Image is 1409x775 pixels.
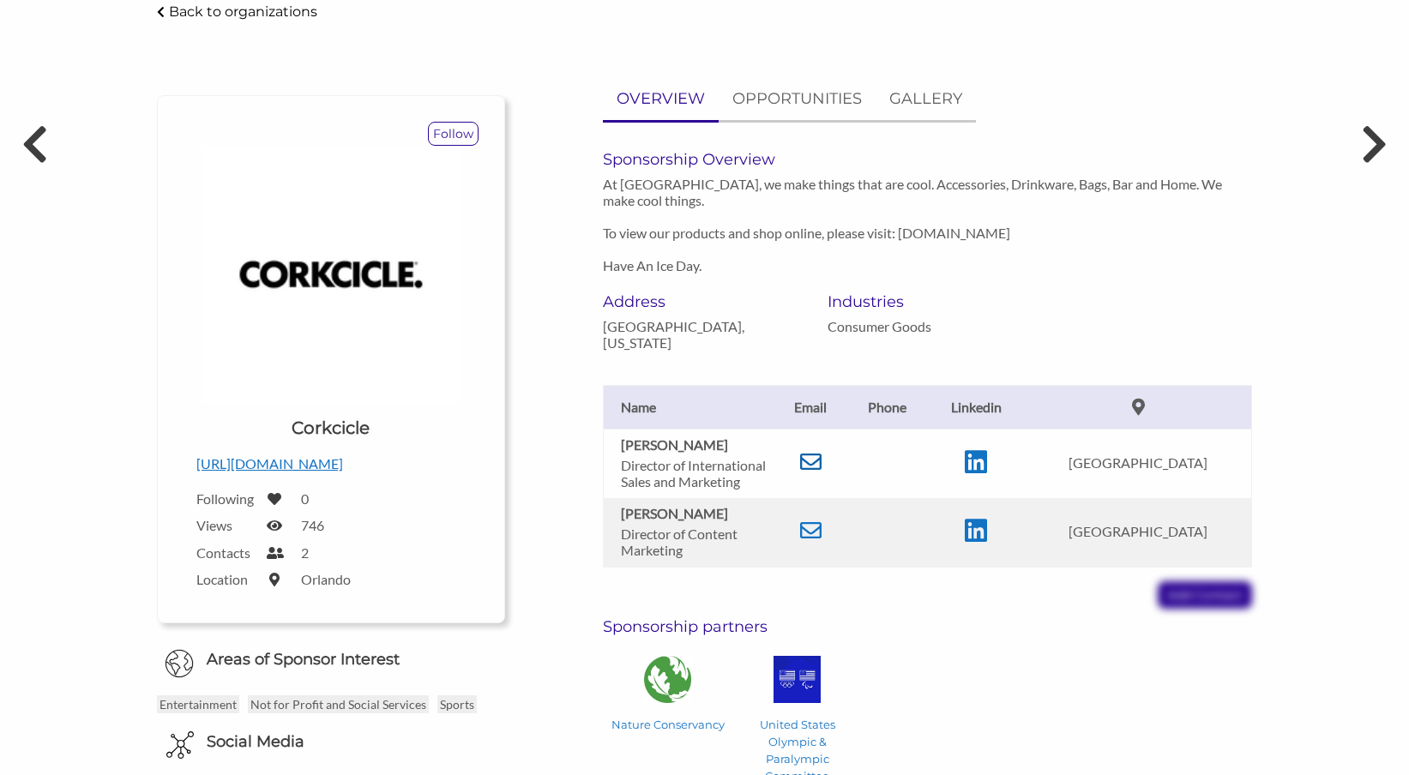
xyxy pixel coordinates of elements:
[621,505,728,521] b: [PERSON_NAME]
[207,731,304,753] h6: Social Media
[196,571,256,587] label: Location
[846,385,927,429] th: Phone
[166,731,194,759] img: Social Media Icon
[429,123,478,145] p: Follow
[621,526,767,558] p: Director of Content Marketing
[301,544,309,561] label: 2
[828,318,1027,334] p: Consumer Goods
[603,292,802,311] h6: Address
[1033,523,1243,539] p: [GEOGRAPHIC_DATA]
[621,457,767,490] p: Director of International Sales and Marketing
[774,385,846,429] th: Email
[609,716,726,733] p: Nature Conservancy
[603,617,1252,636] h6: Sponsorship partners
[157,695,239,713] p: Entertainment
[202,146,460,403] img: Corkcicle Logo
[301,571,351,587] label: Orlando
[169,3,317,20] p: Back to organizations
[196,544,256,561] label: Contacts
[621,436,728,453] b: [PERSON_NAME]
[603,385,774,429] th: Name
[927,385,1025,429] th: Linkedin
[603,318,802,351] p: [GEOGRAPHIC_DATA], [US_STATE]
[248,695,429,713] p: Not for Profit and Social Services
[828,292,1027,311] h6: Industries
[144,649,518,670] h6: Areas of Sponsor Interest
[196,490,256,507] label: Following
[732,87,862,111] p: OPPORTUNITIES
[617,87,705,111] p: OVERVIEW
[603,176,1252,273] p: At [GEOGRAPHIC_DATA], we make things that are cool. Accessories, Drinkware, Bags, Bar and Home. W...
[1033,454,1243,471] p: [GEOGRAPHIC_DATA]
[603,150,1252,169] h6: Sponsorship Overview
[774,656,821,703] img: United States Olympic & Paralympic Committee Logo
[437,695,477,713] p: Sports
[196,453,466,475] p: [URL][DOMAIN_NAME]
[196,517,256,533] label: Views
[292,416,370,440] h1: Corkcicle
[301,517,324,533] label: 746
[889,87,962,111] p: GALLERY
[165,649,194,678] img: Globe Icon
[644,656,691,703] img: Nature Conservancy Logo
[301,490,309,507] label: 0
